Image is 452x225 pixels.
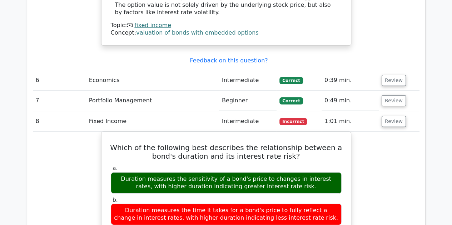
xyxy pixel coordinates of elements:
[86,70,219,91] td: Economics
[190,57,268,64] a: Feedback on this question?
[279,118,307,125] span: Incorrect
[382,75,406,86] button: Review
[33,91,86,111] td: 7
[134,22,171,29] a: fixed income
[219,91,277,111] td: Beginner
[33,70,86,91] td: 6
[86,91,219,111] td: Portfolio Management
[382,95,406,106] button: Review
[382,116,406,127] button: Review
[110,143,342,160] h5: Which of the following best describes the relationship between a bond's duration and its interest...
[113,196,118,203] span: b.
[86,111,219,132] td: Fixed Income
[111,172,342,194] div: Duration measures the sensitivity of a bond's price to changes in interest rates, with higher dur...
[33,111,86,132] td: 8
[111,22,342,29] div: Topic:
[136,29,258,36] a: valuation of bonds with embedded options
[219,111,277,132] td: Intermediate
[322,70,379,91] td: 0:39 min.
[113,165,118,172] span: a.
[322,91,379,111] td: 0:49 min.
[322,111,379,132] td: 1:01 min.
[111,29,342,37] div: Concept:
[111,204,342,225] div: Duration measures the time it takes for a bond's price to fully reflect a change in interest rate...
[279,77,303,84] span: Correct
[279,97,303,104] span: Correct
[219,70,277,91] td: Intermediate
